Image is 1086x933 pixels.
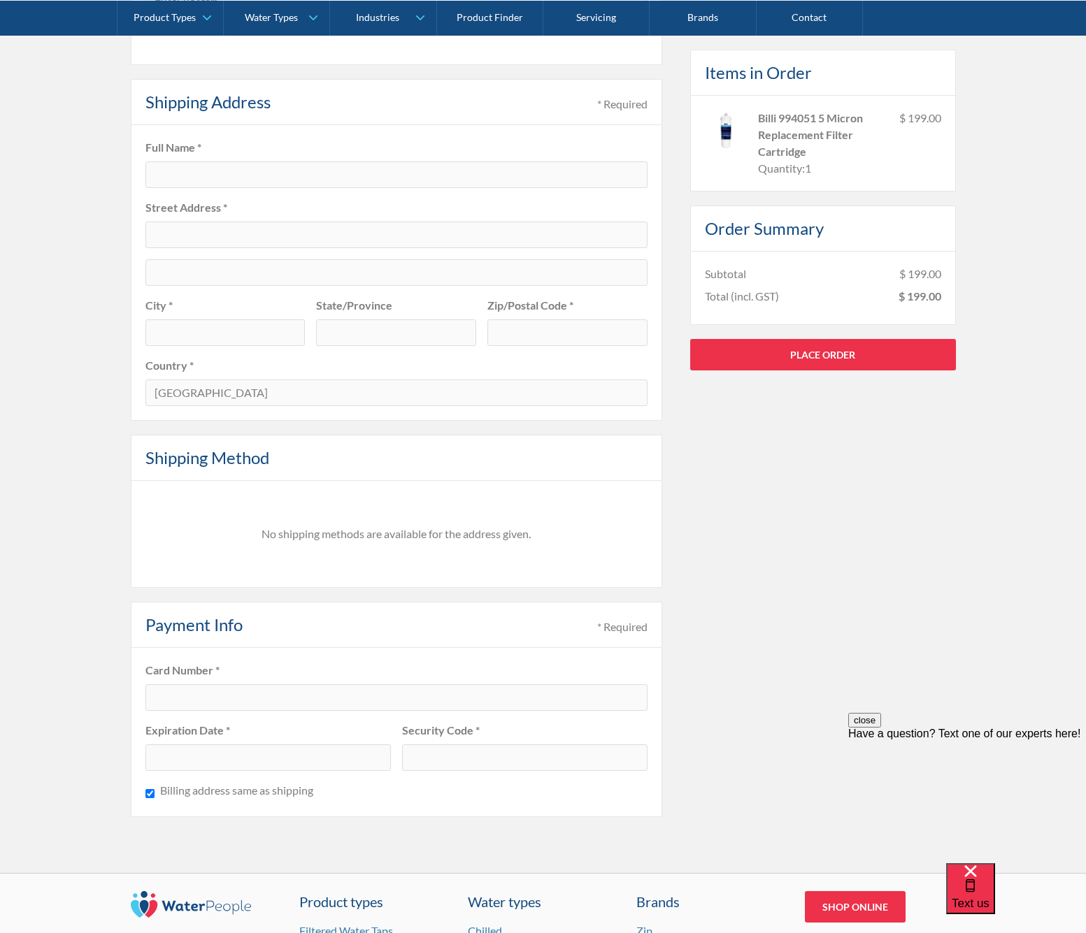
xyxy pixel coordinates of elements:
[758,159,805,176] div: Quantity:
[145,89,271,115] h4: Shipping Address
[899,287,941,304] div: $ 199.00
[705,265,746,282] div: Subtotal
[316,297,476,314] label: State/Province
[705,59,812,85] h4: Items in Order
[155,751,382,762] iframe: Secure expiration date input frame
[145,612,243,637] h4: Payment Info
[899,265,941,282] div: $ 199.00
[848,713,1086,881] iframe: podium webchat widget prompt
[636,891,787,912] div: Brands
[468,891,619,912] a: Water types
[899,109,941,176] div: $ 199.00
[805,891,906,923] a: Shop Online
[134,11,196,23] div: Product Types
[299,891,450,912] a: Product types
[705,287,779,304] div: Total (incl. GST)
[402,722,648,739] label: Security Code *
[145,662,648,679] label: Card Number *
[145,199,648,216] label: Street Address *
[946,863,1086,933] iframe: podium webchat widget bubble
[245,11,298,23] div: Water Types
[145,139,648,156] label: Full Name *
[155,690,638,702] iframe: Secure card number input frame
[758,109,888,159] div: Billi 994051 5 Micron Replacement Filter Cartridge
[160,782,313,799] label: Billing address same as shipping
[705,215,824,240] h4: Order Summary
[597,619,648,635] div: * Required
[805,159,811,176] div: 1
[597,96,648,113] div: * Required
[145,445,269,470] h4: Shipping Method
[411,751,638,762] iframe: Secure CVC input frame
[145,297,306,314] label: City *
[145,722,391,739] label: Expiration Date *
[487,297,648,314] label: Zip/Postal Code *
[145,357,648,374] label: Country *
[143,526,650,542] div: No shipping methods are available for the address given.
[690,338,956,370] a: Place Order
[356,11,399,23] div: Industries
